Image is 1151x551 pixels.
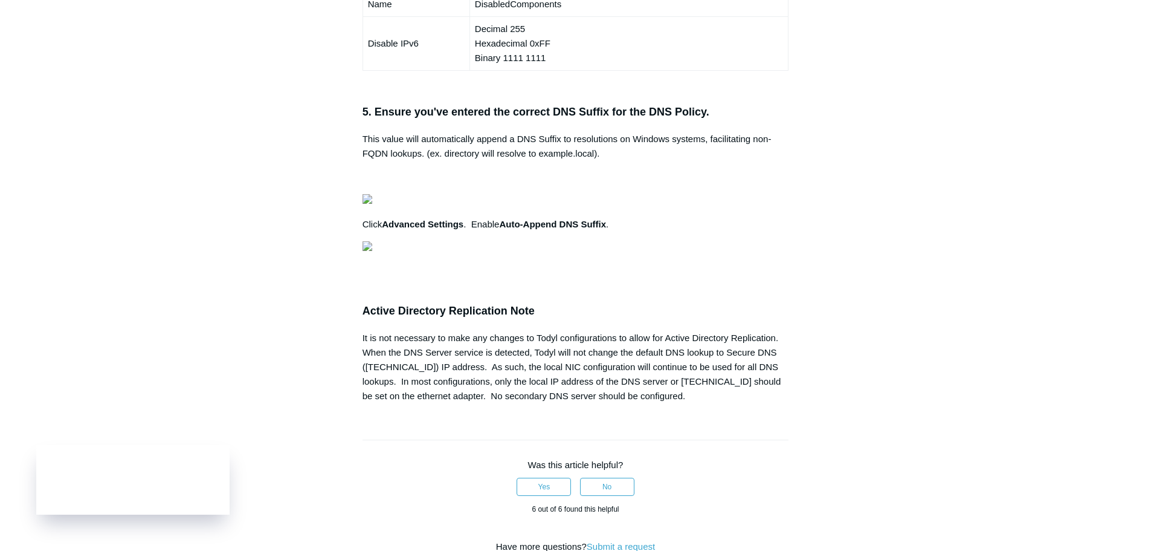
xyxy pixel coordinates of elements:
[382,219,463,229] strong: Advanced Settings
[363,17,469,71] td: Disable IPv6
[528,460,624,470] span: Was this article helpful?
[363,302,789,320] h3: Active Directory Replication Note
[363,331,789,403] div: It is not necessary to make any changes to Todyl configurations to allow for Active Directory Rep...
[469,17,788,71] td: Decimal 255 Hexadecimal 0xFF Binary 1111 1111
[363,103,789,121] h3: 5. Ensure you've entered the correct DNS Suffix for the DNS Policy.
[532,505,619,514] span: 6 out of 6 found this helpful
[363,132,789,161] p: This value will automatically append a DNS Suffix to resolutions on Windows systems, facilitating...
[580,478,634,496] button: This article was not helpful
[499,219,606,229] strong: Auto-Append DNS Suffix
[517,478,571,496] button: This article was helpful
[363,194,372,204] img: 27414207119379
[36,445,230,515] iframe: Todyl Status
[363,217,789,232] p: Click . Enable .
[363,241,372,251] img: 27414169404179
